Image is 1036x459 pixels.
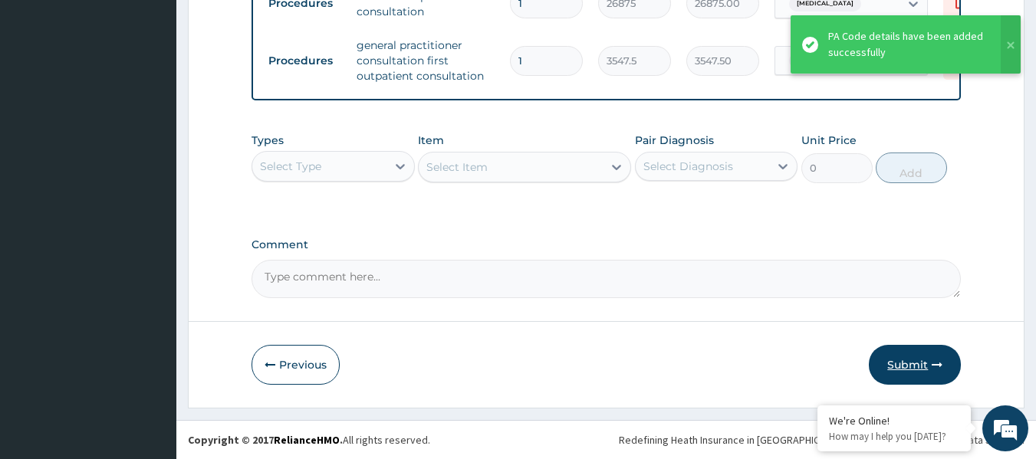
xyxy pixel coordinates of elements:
[349,30,502,91] td: general practitioner consultation first outpatient consultation
[876,152,947,183] button: Add
[89,134,212,289] span: We're online!
[188,433,343,447] strong: Copyright © 2017 .
[80,86,258,106] div: Chat with us now
[28,77,62,115] img: d_794563401_company_1708531726252_794563401
[635,133,714,148] label: Pair Diagnosis
[252,134,284,147] label: Types
[801,133,857,148] label: Unit Price
[252,8,288,44] div: Minimize live chat window
[176,420,1036,459] footer: All rights reserved.
[252,238,962,251] label: Comment
[274,433,340,447] a: RelianceHMO
[789,53,861,68] span: [MEDICAL_DATA]
[869,345,961,385] button: Submit
[8,300,292,354] textarea: Type your message and hit 'Enter'
[829,430,959,443] p: How may I help you today?
[619,432,1024,448] div: Redefining Heath Insurance in [GEOGRAPHIC_DATA] using Telemedicine and Data Science!
[828,28,986,61] div: PA Code details have been added successfully
[260,159,321,174] div: Select Type
[643,159,733,174] div: Select Diagnosis
[252,345,340,385] button: Previous
[829,414,959,428] div: We're Online!
[261,47,349,75] td: Procedures
[418,133,444,148] label: Item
